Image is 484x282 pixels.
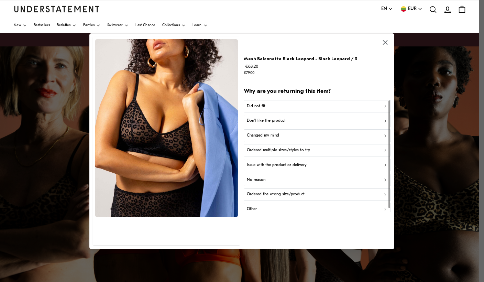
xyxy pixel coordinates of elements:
[244,203,391,215] button: Other
[34,18,50,33] a: Bestsellers
[192,18,208,33] a: Learn
[247,147,310,154] p: Ordered multiple sizes/styles to try
[244,71,254,75] strike: €79.00
[244,115,391,127] button: Don't like the product
[247,206,257,213] p: Other
[247,118,286,124] p: Don't like the product
[381,5,387,13] span: EN
[107,24,123,27] span: Swimwear
[400,5,422,13] button: EUR
[247,162,307,168] p: Issue with the product or delivery
[162,24,180,27] span: Collections
[247,132,279,139] p: Changed my mind
[57,18,76,33] a: Bralettes
[244,188,391,200] button: Ordered the wrong size/product
[408,5,417,13] span: EUR
[244,173,391,186] button: No reason
[162,18,186,33] a: Collections
[244,129,391,142] button: Changed my mind
[57,24,70,27] span: Bralettes
[135,24,155,27] span: Last Chance
[244,88,391,96] h2: Why are you returning this item?
[95,39,238,217] img: WIPO-BRA-017-XL-Black-leopard_3_b8d4e841-25f6-472f-9b13-75e9024b26b5.jpg
[381,5,393,13] button: EN
[107,18,129,33] a: Swimwear
[247,176,265,183] p: No reason
[247,191,305,198] p: Ordered the wrong size/product
[244,100,391,112] button: Did not fit
[34,24,50,27] span: Bestsellers
[83,24,95,27] span: Panties
[83,18,100,33] a: Panties
[192,24,202,27] span: Learn
[247,103,265,109] p: Did not fit
[14,6,100,12] a: Understatement Homepage
[244,159,391,171] button: Issue with the product or delivery
[135,18,155,33] a: Last Chance
[14,24,21,27] span: New
[244,144,391,156] button: Ordered multiple sizes/styles to try
[244,63,357,76] p: €63.20
[14,18,27,33] a: New
[244,55,357,62] p: Mesh Balconette Black Leopard - Black Leopard / S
